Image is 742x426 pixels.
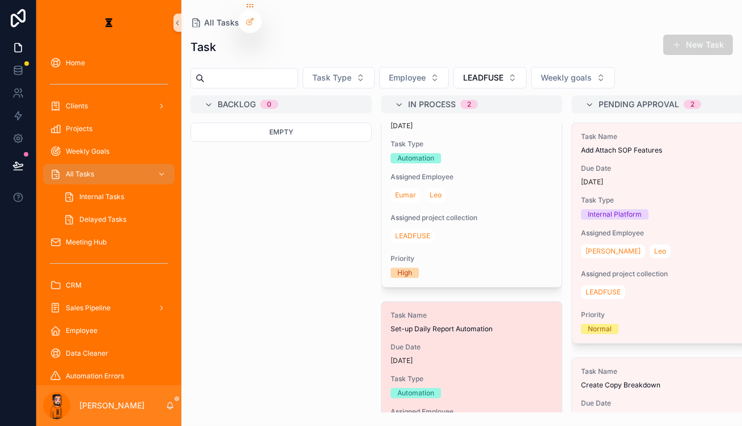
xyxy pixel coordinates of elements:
[79,215,126,224] span: Delayed Tasks
[66,281,82,290] span: CRM
[312,72,351,83] span: Task Type
[531,67,615,88] button: Select Button
[391,121,413,130] p: [DATE]
[267,100,272,109] div: 0
[541,72,592,83] span: Weekly goals
[391,324,553,334] span: Set-up Daily Report Automation
[303,67,375,88] button: Select Button
[391,254,553,263] span: Priority
[79,192,124,201] span: Internal Tasks
[588,324,612,334] div: Normal
[190,17,239,28] a: All Tasks
[66,58,85,68] span: Home
[204,17,239,28] span: All Tasks
[463,72,503,83] span: LEADFUSE
[79,400,145,411] p: [PERSON_NAME]
[391,213,553,222] span: Assigned project collection
[391,407,553,416] span: Assigned Employee
[379,67,449,88] button: Select Button
[66,170,94,179] span: All Tasks
[389,72,426,83] span: Employee
[663,35,733,55] button: New Task
[66,303,111,313] span: Sales Pipeline
[453,67,527,88] button: Select Button
[581,244,645,258] a: [PERSON_NAME]
[395,231,430,241] span: LEADFUSE
[381,66,562,288] a: Task NameAdd Slack Notifications at each pointDue Date[DATE]Task TypeAutomationAssigned EmployeeE...
[36,45,181,385] div: scrollable content
[654,247,666,256] span: Leo
[391,188,421,202] a: Eumar
[43,164,175,184] a: All Tasks
[395,191,416,200] span: Eumar
[391,172,553,182] span: Assigned Employee
[467,100,471,109] div: 2
[100,14,118,32] img: App logo
[397,153,434,163] div: Automation
[66,102,88,111] span: Clients
[581,285,625,299] a: LEADFUSE
[397,268,412,278] div: High
[57,187,175,207] a: Internal Tasks
[269,128,293,136] span: Empty
[66,372,124,381] span: Automation Errors
[599,99,679,110] span: Pending Approval
[408,99,456,110] span: In Process
[43,320,175,341] a: Employee
[43,96,175,116] a: Clients
[43,53,175,73] a: Home
[43,366,175,386] a: Automation Errors
[581,178,603,187] p: [DATE]
[218,99,256,110] span: Backlog
[586,288,621,297] span: LEADFUSE
[66,326,97,335] span: Employee
[190,39,216,55] h1: Task
[57,209,175,230] a: Delayed Tasks
[425,188,446,202] a: Leo
[430,191,442,200] span: Leo
[690,100,694,109] div: 2
[391,356,413,365] p: [DATE]
[43,275,175,296] a: CRM
[391,343,553,352] span: Due Date
[43,343,175,364] a: Data Cleaner
[66,147,109,156] span: Weekly Goals
[391,140,553,149] span: Task Type
[391,229,435,243] a: LEADFUSE
[43,141,175,162] a: Weekly Goals
[43,298,175,318] a: Sales Pipeline
[397,388,434,398] div: Automation
[391,311,553,320] span: Task Name
[43,119,175,139] a: Projects
[588,209,642,220] div: Internal Platform
[391,374,553,383] span: Task Type
[66,349,108,358] span: Data Cleaner
[650,244,671,258] a: Leo
[66,238,107,247] span: Meeting Hub
[43,232,175,252] a: Meeting Hub
[66,124,92,133] span: Projects
[586,247,641,256] span: [PERSON_NAME]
